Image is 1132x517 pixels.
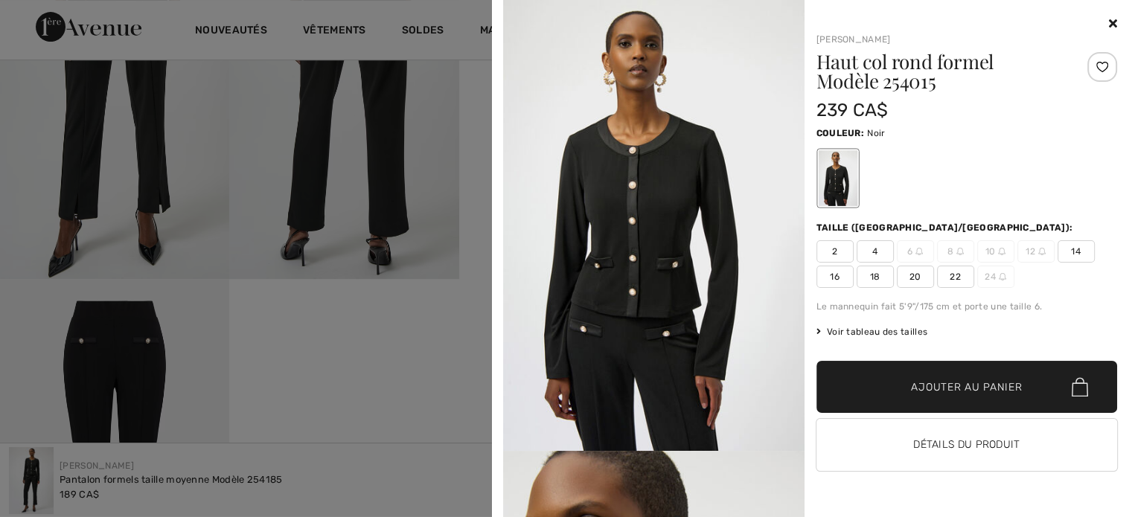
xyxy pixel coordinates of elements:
span: 12 [1017,240,1055,263]
span: 8 [937,240,974,263]
span: 24 [977,266,1014,288]
button: Détails du produit [816,419,1118,471]
span: 16 [816,266,854,288]
div: Le mannequin fait 5'9"/175 cm et porte une taille 6. [816,300,1118,313]
span: Noir [867,128,885,138]
img: ring-m.svg [998,248,1005,255]
span: 239 CA$ [816,100,889,121]
button: Ajouter au panier [816,361,1118,413]
span: 18 [857,266,894,288]
span: Voir tableau des tailles [816,325,928,338]
img: ring-m.svg [915,248,923,255]
span: 20 [897,266,934,288]
h1: Haut col rond formel Modèle 254015 [816,52,1067,91]
span: Chat [33,10,63,24]
span: 6 [897,240,934,263]
span: Couleur: [816,128,864,138]
img: ring-m.svg [1038,248,1046,255]
img: ring-m.svg [956,248,964,255]
span: Ajouter au panier [911,379,1022,395]
img: Bag.svg [1072,377,1088,396]
img: ring-m.svg [999,273,1006,280]
span: 22 [937,266,974,288]
div: Taille ([GEOGRAPHIC_DATA]/[GEOGRAPHIC_DATA]): [816,221,1076,234]
span: 4 [857,240,894,263]
span: 10 [977,240,1014,263]
a: [PERSON_NAME] [816,34,891,45]
span: 2 [816,240,854,263]
div: Noir [818,150,857,206]
span: 14 [1058,240,1095,263]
